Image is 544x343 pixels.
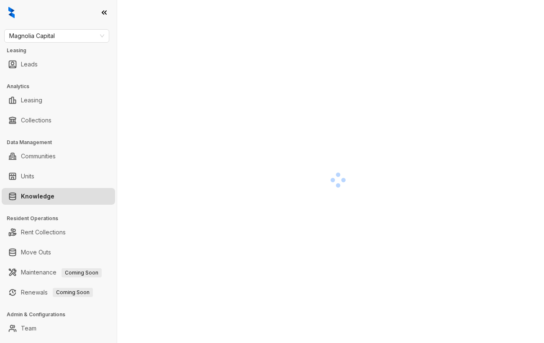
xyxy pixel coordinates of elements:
[21,148,56,165] a: Communities
[21,188,54,205] a: Knowledge
[2,56,115,73] li: Leads
[2,284,115,301] li: Renewals
[53,288,93,297] span: Coming Soon
[2,224,115,241] li: Rent Collections
[7,83,117,90] h3: Analytics
[21,112,51,129] a: Collections
[21,244,51,261] a: Move Outs
[21,320,36,337] a: Team
[21,56,38,73] a: Leads
[2,112,115,129] li: Collections
[2,320,115,337] li: Team
[7,47,117,54] h3: Leasing
[2,264,115,281] li: Maintenance
[7,215,117,222] h3: Resident Operations
[21,284,93,301] a: RenewalsComing Soon
[2,148,115,165] li: Communities
[7,139,117,146] h3: Data Management
[2,244,115,261] li: Move Outs
[21,224,66,241] a: Rent Collections
[21,92,42,109] a: Leasing
[2,92,115,109] li: Leasing
[62,268,102,277] span: Coming Soon
[9,30,104,42] span: Magnolia Capital
[7,311,117,318] h3: Admin & Configurations
[2,188,115,205] li: Knowledge
[21,168,34,185] a: Units
[8,7,15,18] img: logo
[2,168,115,185] li: Units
